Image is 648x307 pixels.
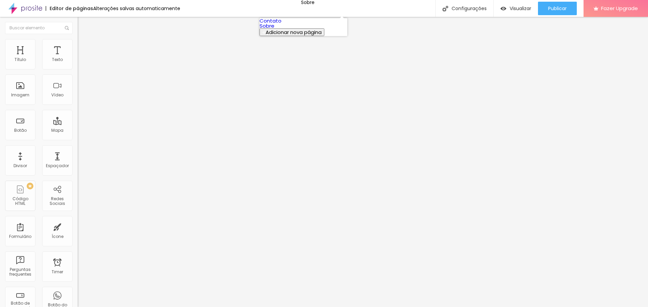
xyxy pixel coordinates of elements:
a: Sobre [260,22,274,29]
div: Texto [52,57,63,62]
div: Divisor [13,163,27,168]
div: Espaçador [46,163,69,168]
div: Título [15,57,26,62]
img: view-1.svg [501,6,506,11]
div: Imagem [11,93,29,97]
div: Redes Sociais [44,196,71,206]
div: Timer [52,270,63,274]
a: Contato [260,17,281,24]
span: Adicionar nova página [266,29,322,36]
span: Fazer Upgrade [601,5,638,11]
input: Buscar elemento [5,22,73,34]
button: Publicar [538,2,577,15]
img: Icone [65,26,69,30]
div: Ícone [52,234,63,239]
div: Perguntas frequentes [7,267,33,277]
button: Visualizar [494,2,538,15]
div: Código HTML [7,196,33,206]
div: Formulário [9,234,31,239]
span: Visualizar [510,6,531,11]
div: Botão [14,128,27,133]
img: Icone [442,6,448,11]
div: Alterações salvas automaticamente [93,6,180,11]
div: Vídeo [51,93,63,97]
div: Mapa [51,128,63,133]
span: Publicar [548,6,567,11]
div: Editor de páginas [46,6,93,11]
iframe: Editor [78,17,648,307]
button: Adicionar nova página [260,28,324,36]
